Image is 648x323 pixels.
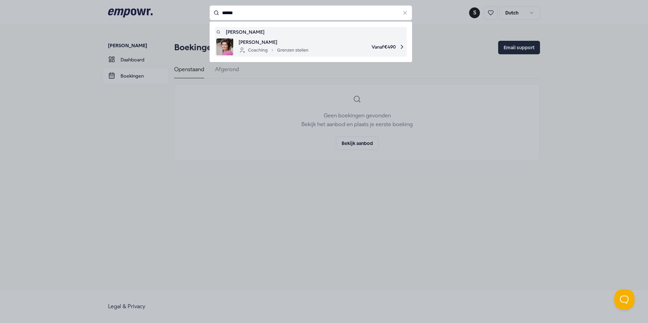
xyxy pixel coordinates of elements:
img: product image [216,38,233,55]
div: Coaching Grenzen stellen [239,46,308,54]
input: Search for products, categories or subcategories [210,5,412,20]
a: [PERSON_NAME] [216,28,405,36]
span: Vanaf € 490 [314,38,405,55]
a: product image[PERSON_NAME]CoachingGrenzen stellenVanaf€490 [216,38,405,55]
iframe: Help Scout Beacon - Open [614,289,634,310]
span: [PERSON_NAME] [239,38,308,46]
